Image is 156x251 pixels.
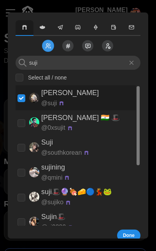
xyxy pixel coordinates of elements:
[41,112,120,124] p: [PERSON_NAME] 🇮🇳 🎩
[29,118,39,128] img: Sujit 🇮🇳 🎩
[41,99,57,108] p: @ suji
[29,93,39,103] img: Suji Yan
[41,198,63,207] p: @ sujiko
[41,187,112,198] p: suji🎩🔮🍖🧀🔵💃🐸
[102,40,114,52] button: Send to Followers
[123,230,135,241] span: Done
[41,148,82,158] p: @ southkorean
[41,162,65,173] p: sujining
[29,192,39,202] img: suji🎩🔮🍖🧀🔵💃🐸
[41,124,65,133] p: @ 0xsujit
[41,211,65,223] p: Sujin🎩
[117,230,140,241] button: Done
[41,223,66,232] p: @ sj9880
[42,40,54,52] button: Send to Users
[29,142,39,152] img: Suji
[62,40,74,52] button: Send to Channels
[16,56,140,70] input: Username or FID list (comma separated)
[29,217,39,227] img: Sujin🎩
[41,173,62,183] p: @ qmini
[41,137,53,148] p: Suji
[82,40,94,52] button: Send to Reactions
[29,167,39,177] img: sujining
[23,74,67,81] label: Select all / none
[41,87,99,99] p: [PERSON_NAME]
